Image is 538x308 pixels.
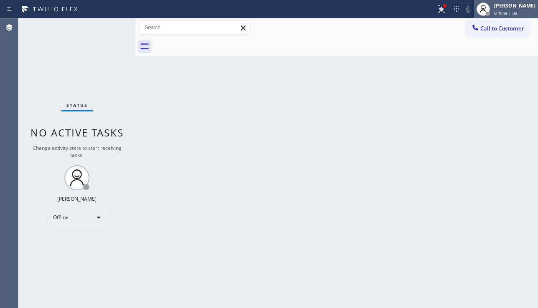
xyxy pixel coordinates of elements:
[31,126,124,139] span: No active tasks
[33,144,122,159] span: Change activity state to start receiving tasks.
[494,10,517,16] span: Offline | 0s
[66,102,88,108] span: Status
[494,2,535,9] div: [PERSON_NAME]
[57,195,97,202] div: [PERSON_NAME]
[466,20,530,36] button: Call to Customer
[138,21,250,34] input: Search
[462,3,474,15] button: Mute
[480,25,524,32] span: Call to Customer
[48,211,106,224] div: Offline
